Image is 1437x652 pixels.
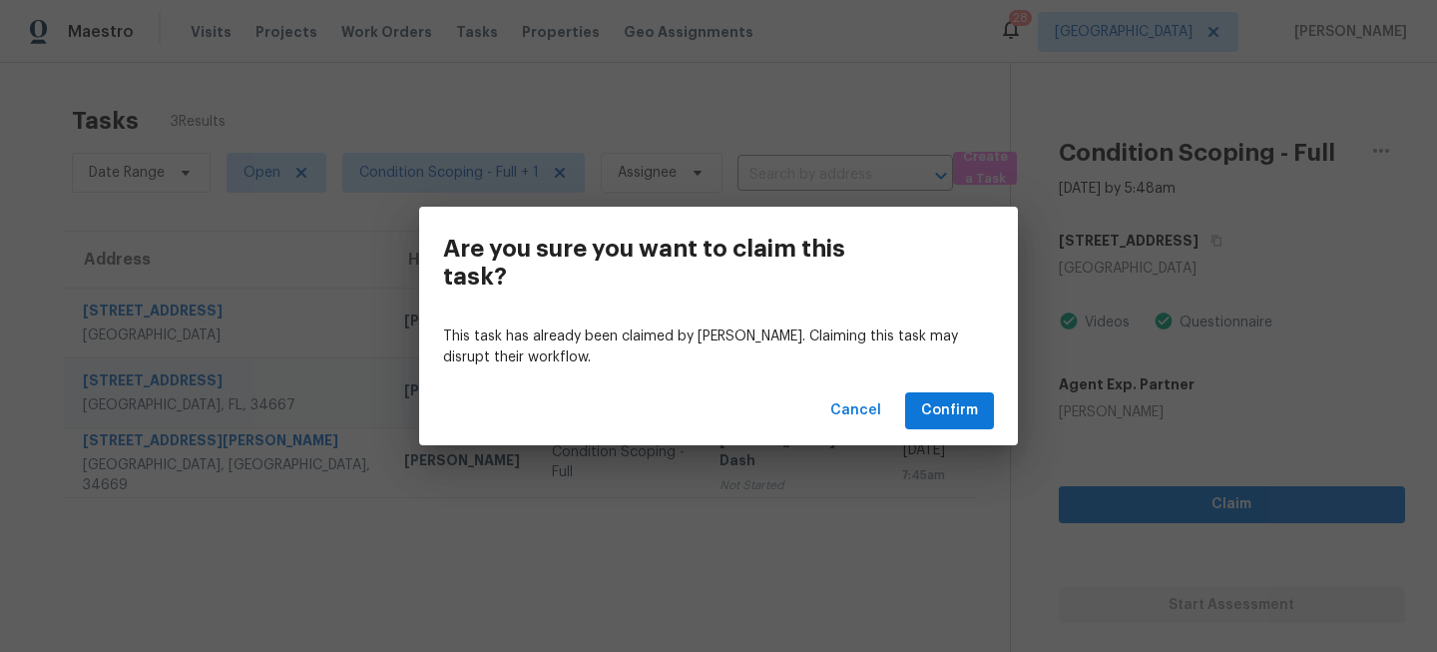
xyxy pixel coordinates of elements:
h3: Are you sure you want to claim this task? [443,235,904,291]
span: Confirm [921,398,978,423]
p: This task has already been claimed by [PERSON_NAME]. Claiming this task may disrupt their workflow. [443,326,994,368]
span: Cancel [830,398,881,423]
button: Confirm [905,392,994,429]
button: Cancel [822,392,889,429]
